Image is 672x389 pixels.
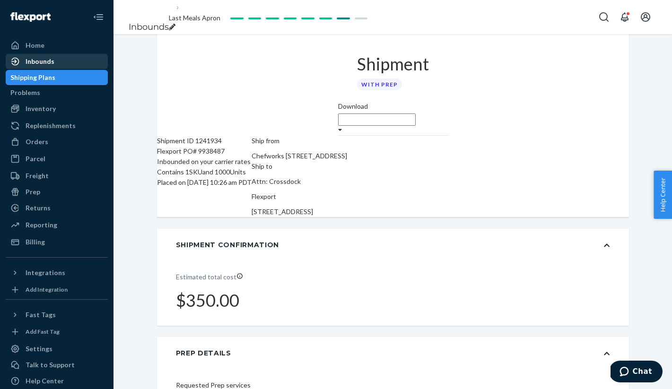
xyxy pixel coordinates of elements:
[6,200,108,216] a: Returns
[6,307,108,322] button: Fast Tags
[357,55,429,74] h1: Shipment
[6,265,108,280] button: Integrations
[26,41,44,50] div: Home
[129,22,169,32] a: Inbounds
[176,291,610,310] h1: $350.00
[176,348,231,358] div: Prep Details
[26,171,49,181] div: Freight
[636,8,655,26] button: Open account menu
[6,118,108,133] a: Replenishments
[6,38,108,53] a: Home
[10,88,40,97] div: Problems
[6,101,108,116] a: Inventory
[6,168,108,183] a: Freight
[26,121,76,130] div: Replenishments
[157,146,252,156] div: Flexport PO# 9938487
[26,203,51,213] div: Returns
[157,177,252,188] div: Placed on [DATE] 10:26 am PDT
[6,341,108,356] a: Settings
[6,85,108,100] a: Problems
[654,171,672,219] button: Help Center
[26,310,56,320] div: Fast Tags
[157,156,252,167] div: Inbounded on your carrier rates
[89,8,108,26] button: Close Navigation
[26,220,57,230] div: Reporting
[6,234,108,250] a: Billing
[26,104,56,113] div: Inventory
[6,217,108,233] a: Reporting
[26,285,68,294] div: Add Integration
[26,360,75,370] div: Talk to Support
[26,344,52,354] div: Settings
[338,102,368,111] label: Download
[176,240,279,250] div: Shipment Confirmation
[6,151,108,166] a: Parcel
[6,373,108,389] a: Help Center
[252,161,347,172] p: Ship to
[6,54,108,69] a: Inbounds
[10,12,51,22] img: Flexport logo
[26,154,45,164] div: Parcel
[252,207,313,216] span: [STREET_ADDRESS]
[611,361,663,384] iframe: Opens a widget where you can chat to one of our agents
[26,268,65,277] div: Integrations
[252,152,347,160] span: Chefworks [STREET_ADDRESS]
[10,73,55,82] div: Shipping Plans
[26,376,64,386] div: Help Center
[26,237,45,247] div: Billing
[594,8,613,26] button: Open Search Box
[252,136,347,146] p: Ship from
[6,184,108,199] a: Prep
[6,357,108,372] button: Talk to Support
[6,134,108,149] a: Orders
[357,78,402,90] div: With prep
[252,191,347,202] p: Flexport
[6,326,108,337] a: Add Fast Tag
[6,284,108,295] a: Add Integration
[252,176,347,187] p: Attn: Crossdock
[26,137,48,147] div: Orders
[26,328,60,336] div: Add Fast Tag
[6,70,108,85] a: Shipping Plans
[26,187,40,197] div: Prep
[176,272,610,282] p: Estimated total cost
[157,136,252,146] div: Shipment ID 1241934
[157,167,252,177] div: Contains 1 SKU and 1000 Units
[615,8,634,26] button: Open notifications
[169,14,220,22] span: Last Meals Apron
[26,57,54,66] div: Inbounds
